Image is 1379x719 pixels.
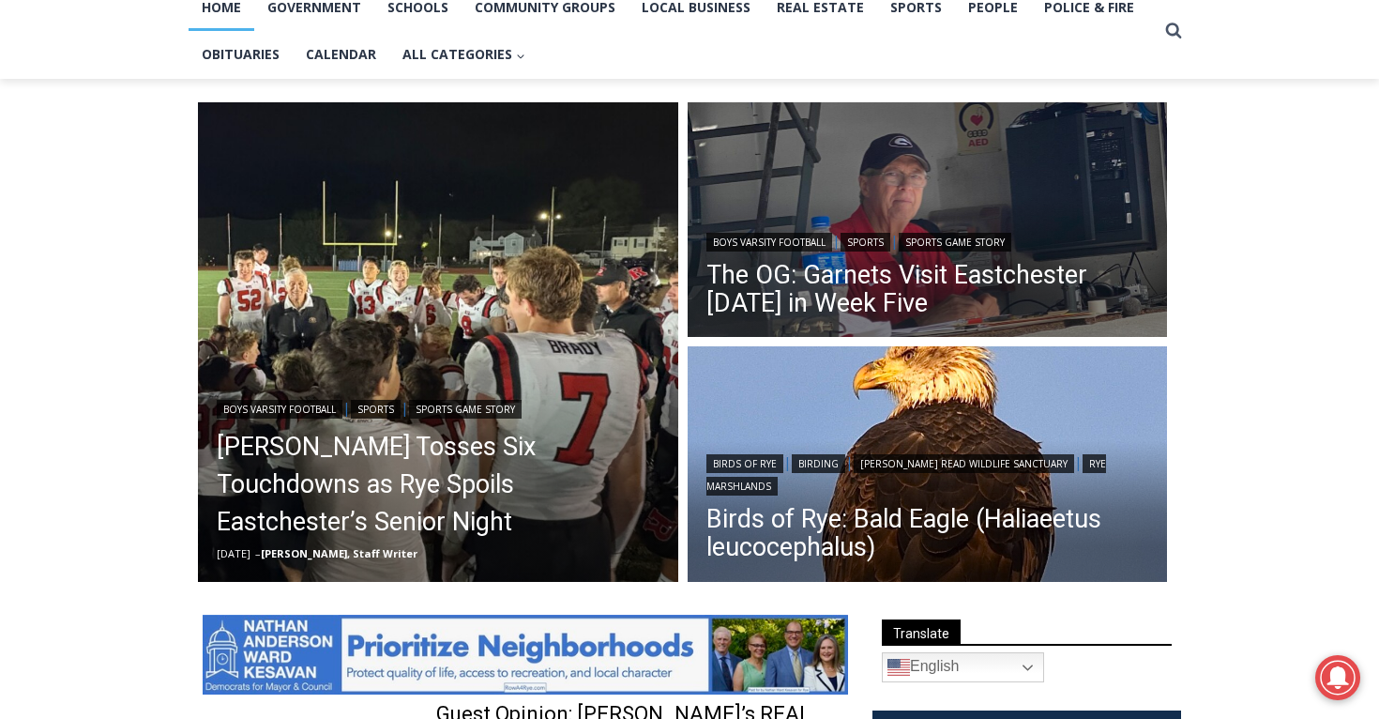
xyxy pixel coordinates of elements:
a: Sports Game Story [409,400,522,419]
div: "I learned about the history of a place I’d honestly never considered even as a resident of [GEOG... [474,1,886,182]
img: [PHOTO: Bald Eagle (Haliaeetus leucocephalus) at the Playland Boardwalk in Rye, New York. Credit:... [688,346,1168,587]
span: Intern @ [DOMAIN_NAME] [491,187,870,229]
div: 6 [220,159,228,177]
div: / [210,159,215,177]
div: 3 [197,159,205,177]
button: Child menu of All Categories [389,31,538,78]
a: Obituaries [189,31,293,78]
a: [PERSON_NAME] Tosses Six Touchdowns as Rye Spoils Eastchester’s Senior Night [217,428,659,541]
a: Birds of Rye: Bald Eagle (Haliaeetus leucocephalus) [706,505,1149,561]
a: Read More The OG: Garnets Visit Eastchester Today in Week Five [688,102,1168,343]
a: Sports [841,233,890,252]
span: – [255,546,261,560]
a: Intern @ [DOMAIN_NAME] [451,182,909,234]
img: en [887,656,910,679]
a: [PERSON_NAME], Staff Writer [261,546,417,560]
a: English [882,652,1044,682]
img: (PHOTO" Steve “The OG” Feeney in the press box at Rye High School's Nugent Stadium, 2022.) [688,102,1168,343]
div: Face Painting [197,55,267,154]
a: Birding [792,454,845,473]
a: Boys Varsity Football [706,233,832,252]
a: Read More Birds of Rye: Bald Eagle (Haliaeetus leucocephalus) [688,346,1168,587]
div: | | [706,229,1149,252]
a: Calendar [293,31,389,78]
time: [DATE] [217,546,250,560]
a: Sports [351,400,401,419]
img: (PHOTO: The Rye Football team after their 48-23 Week Five win on October 10, 2025. Contributed.) [198,102,678,583]
a: [PERSON_NAME] Read Sanctuary Fall Fest: [DATE] [1,187,280,234]
div: | | | [706,451,1149,496]
a: The OG: Garnets Visit Eastchester [DATE] in Week Five [706,261,1149,317]
div: | | [217,396,659,419]
a: Sports Game Story [899,233,1011,252]
a: [PERSON_NAME] Read Wildlife Sanctuary [854,454,1074,473]
span: Translate [882,620,961,645]
h4: [PERSON_NAME] Read Sanctuary Fall Fest: [DATE] [15,189,250,232]
a: Boys Varsity Football [217,400,342,419]
button: View Search Form [1157,14,1190,48]
a: Read More Miller Tosses Six Touchdowns as Rye Spoils Eastchester’s Senior Night [198,102,678,583]
a: Birds of Rye [706,454,783,473]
